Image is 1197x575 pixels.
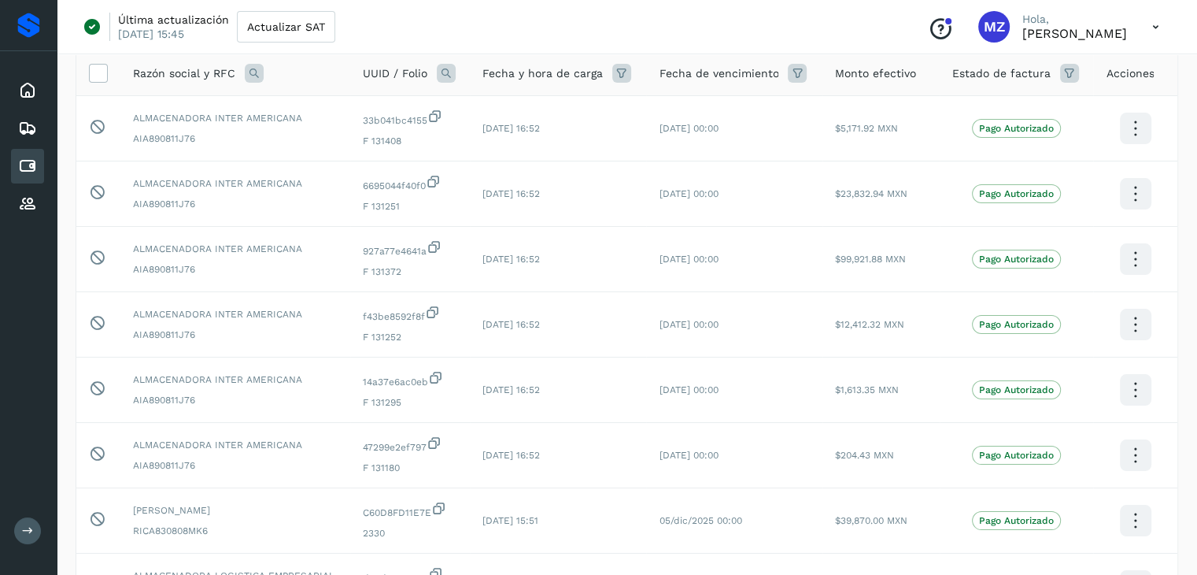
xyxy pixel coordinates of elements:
span: F 131251 [363,199,457,213]
span: $12,412.32 MXN [835,319,904,330]
span: ALMACENADORA INTER AMERICANA [133,242,338,256]
p: Hola, [1022,13,1127,26]
span: [DATE] 00:00 [659,384,718,395]
span: F 131408 [363,134,457,148]
span: ALMACENADORA INTER AMERICANA [133,307,338,321]
span: 33b041bc4155 [363,109,457,128]
span: f43be8592f8f [363,305,457,324]
span: Fecha de vencimiento [659,65,778,82]
span: $204.43 MXN [835,450,894,461]
span: [DATE] 16:52 [482,384,540,395]
span: [DATE] 16:52 [482,450,540,461]
span: $1,613.35 MXN [835,384,899,395]
div: Proveedores [11,187,44,221]
span: [DATE] 00:00 [659,188,718,199]
span: [PERSON_NAME] [133,503,338,517]
span: 05/dic/2025 00:00 [659,515,741,526]
span: 927a77e4641a [363,239,457,258]
span: [DATE] 16:52 [482,188,540,199]
span: AIA890811J76 [133,328,338,342]
span: ALMACENADORA INTER AMERICANA [133,111,338,125]
button: Actualizar SAT [237,11,335,43]
span: AIA890811J76 [133,132,338,146]
span: AIA890811J76 [133,458,338,473]
p: Pago Autorizado [979,123,1054,134]
span: Actualizar SAT [247,21,325,32]
p: [DATE] 15:45 [118,27,184,41]
div: Embarques [11,111,44,146]
p: Pago Autorizado [979,254,1054,265]
span: 14a37e6ac0eb [363,370,457,389]
span: [DATE] 16:52 [482,319,540,330]
span: [DATE] 16:52 [482,123,540,134]
span: Razón social y RFC [133,65,235,82]
span: AIA890811J76 [133,262,338,276]
span: 6695044f40f0 [363,174,457,193]
span: F 131252 [363,330,457,344]
span: F 131372 [363,265,457,279]
p: Pago Autorizado [979,188,1054,199]
span: Fecha y hora de carga [482,65,603,82]
span: $5,171.92 MXN [835,123,898,134]
p: Mariana Zavala Uribe [1022,26,1127,41]
p: Última actualización [118,13,229,27]
span: ALMACENADORA INTER AMERICANA [133,438,338,452]
span: [DATE] 00:00 [659,123,718,134]
span: AIA890811J76 [133,393,338,407]
span: Monto efectivo [835,65,916,82]
span: [DATE] 00:00 [659,254,718,265]
span: [DATE] 00:00 [659,450,718,461]
span: $23,832.94 MXN [835,188,907,199]
span: 2330 [363,526,457,540]
span: F 131180 [363,461,457,475]
p: Pago Autorizado [979,319,1054,330]
span: F 131295 [363,395,457,410]
div: Inicio [11,73,44,108]
p: Pago Autorizado [979,450,1054,461]
span: [DATE] 00:00 [659,319,718,330]
span: 47299e2ef797 [363,436,457,454]
div: Cuentas por pagar [11,149,44,184]
span: UUID / Folio [363,65,427,82]
span: ALMACENADORA INTER AMERICANA [133,373,338,387]
span: Acciones [1106,65,1154,82]
span: $99,921.88 MXN [835,254,906,265]
p: Pago Autorizado [979,515,1054,526]
span: C60D8FD11E7E [363,501,457,520]
span: [DATE] 16:52 [482,254,540,265]
span: $39,870.00 MXN [835,515,907,526]
span: ALMACENADORA INTER AMERICANA [133,176,338,191]
span: AIA890811J76 [133,197,338,211]
p: Pago Autorizado [979,384,1054,395]
span: Estado de factura [952,65,1051,82]
span: [DATE] 15:51 [482,515,538,526]
span: RICA830808MK6 [133,524,338,538]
